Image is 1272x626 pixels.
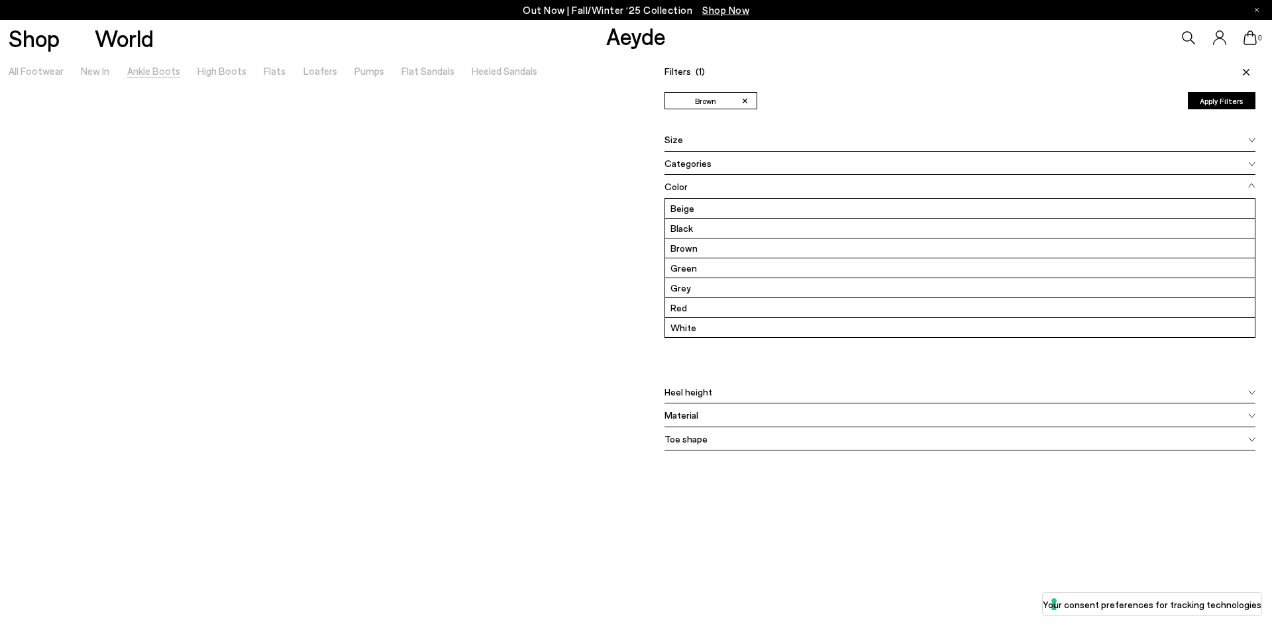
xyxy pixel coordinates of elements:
a: World [95,26,154,50]
label: Green [665,258,1255,278]
label: Your consent preferences for tracking technologies [1043,598,1261,611]
span: Brown [695,95,716,107]
span: ✕ [741,94,749,108]
a: Aeyde [606,22,666,50]
a: 0 [1244,30,1257,45]
span: Material [664,408,698,422]
span: (1) [696,66,705,77]
label: Black [665,219,1255,238]
label: Grey [665,278,1255,297]
span: Heel height [664,385,712,399]
button: Your consent preferences for tracking technologies [1043,593,1261,615]
span: Categories [664,156,712,170]
span: Filters [664,66,705,77]
p: Out Now | Fall/Winter ‘25 Collection [523,2,749,19]
label: Brown [665,238,1255,258]
a: Shop [9,26,60,50]
span: 0 [1257,34,1263,42]
button: Apply Filters [1188,92,1255,109]
label: Beige [665,199,1255,218]
span: Toe shape [664,432,708,446]
span: Size [664,132,683,146]
label: White [665,318,1255,337]
label: Red [665,298,1255,317]
span: Color [664,180,688,193]
span: Navigate to /collections/new-in [702,4,749,16]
